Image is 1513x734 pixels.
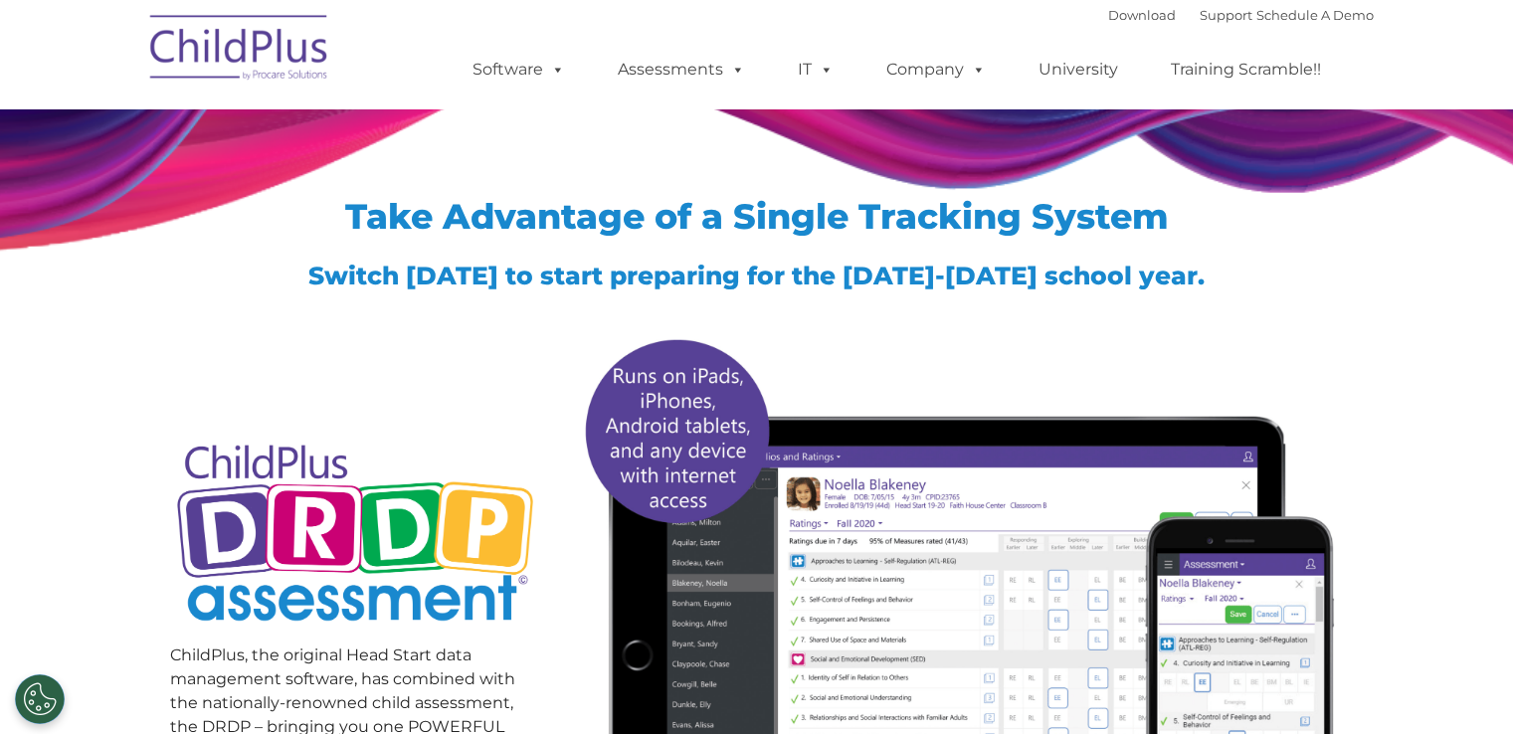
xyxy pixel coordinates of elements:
[1019,50,1138,90] a: University
[866,50,1006,90] a: Company
[453,50,585,90] a: Software
[140,1,339,100] img: ChildPlus by Procare Solutions
[1200,7,1252,23] a: Support
[1108,7,1374,23] font: |
[1256,7,1374,23] a: Schedule A Demo
[345,195,1169,238] span: Take Advantage of a Single Tracking System
[598,50,765,90] a: Assessments
[15,674,65,724] button: Cookies Settings
[308,261,1205,290] span: Switch [DATE] to start preparing for the [DATE]-[DATE] school year.
[1151,50,1341,90] a: Training Scramble!!
[778,50,853,90] a: IT
[1108,7,1176,23] a: Download
[170,423,541,648] img: Copyright - DRDP Logo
